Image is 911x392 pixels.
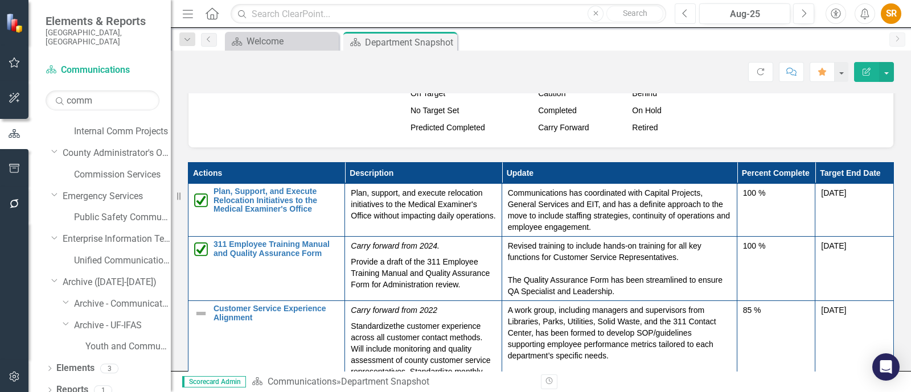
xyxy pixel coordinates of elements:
a: County Administrator's Office [63,147,171,160]
div: 3 [100,364,118,373]
span: Standardize [351,321,393,331]
div: Department Snapshot [341,376,429,387]
img: ClearPoint Strategy [6,13,26,33]
span: No Target Set [411,106,459,115]
span: [DATE] [821,306,846,315]
td: Double-Click to Edit [815,184,894,237]
img: MeasureSuspended.png [623,107,632,116]
img: MeasureCaution.png [529,90,538,99]
p: Provide a draft of the 311 Employee Training Manual and Quality Assurance Form for Administration... [351,254,495,290]
span: Retired [632,123,658,132]
a: Public Safety Communication [74,211,171,224]
button: Search [606,6,663,22]
p: Plan, support, and execute relocation initiatives to the Medical Examiner's Office without impact... [351,187,495,221]
button: SR [881,3,901,24]
td: Double-Click to Edit [345,237,502,301]
a: Communications [46,64,159,77]
td: Double-Click to Edit [815,237,894,301]
a: Enterprise Information Technology [63,233,171,246]
img: Not Defined [194,307,208,320]
td: Double-Click to Edit [502,184,737,237]
span: the customer experience across all customer contact methods. Will include monitoring and quality ... [351,321,490,387]
div: 100 % [743,240,810,251]
a: Commission Services [74,168,171,181]
button: Aug-25 [699,3,790,24]
td: Double-Click to Edit Right Click for Context Menu [188,237,345,301]
em: Carry forward from 2024. [351,241,440,250]
span: On Target [411,89,445,98]
span: Scorecard Admin [182,376,246,387]
span: Predicted Completed [411,123,485,132]
a: Youth and Community Resources [85,340,171,353]
td: Double-Click to Edit Right Click for Context Menu [188,184,345,237]
div: 100 % [743,187,810,199]
a: Welcome [228,34,336,48]
div: Aug-25 [703,7,786,21]
small: [GEOGRAPHIC_DATA], [GEOGRAPHIC_DATA] [46,28,159,47]
a: Archive ([DATE]-[DATE]) [63,276,171,289]
span: On Hold [632,106,661,115]
div: Open Intercom Messenger [872,353,900,381]
img: Sarasota%20Carry%20Forward.png [529,124,538,133]
a: Archive - UF-IFAS [74,319,171,332]
img: NoTargetSet.png [401,107,411,116]
a: Unified Communications [74,254,171,267]
div: » [252,376,532,389]
em: Carry forward from 2022 [351,306,437,315]
span: Caution [538,89,565,98]
span: Search [623,9,647,18]
p: Revised training to include hands-on training for all key functions for Customer Service Represen... [508,240,731,297]
td: Double-Click to Edit [737,184,815,237]
span: Elements & Reports [46,14,159,28]
span: Behind [632,89,657,98]
td: Double-Click to Edit [737,237,815,301]
a: Plan, Support, and Execute Relocation Initiatives to the Medical Examiner's Office [214,187,339,213]
a: Customer Service Experience Alignment [214,304,339,322]
img: Sarasota%20Hourglass%20v2.png [623,124,632,133]
img: Completed [194,242,208,256]
a: Communications [268,376,337,387]
img: MeasureBehind.png [623,90,632,99]
div: 85 % [743,304,810,316]
span: [DATE] [821,188,846,197]
img: Green%20Checkbox%20%20v2.png [529,107,538,116]
img: Completed [194,193,208,207]
input: Search Below... [46,90,159,110]
img: ontarget.png [401,90,411,99]
input: Search ClearPoint... [231,4,666,24]
span: Carry Forward [538,123,589,132]
a: Archive - Communications [74,298,171,311]
div: Welcome [247,34,336,48]
td: Double-Click to Edit [345,184,502,237]
p: A work group, including managers and supervisors from Libraries, Parks, Utilities, Solid Waste, a... [508,304,731,361]
a: Emergency Services [63,190,171,203]
div: Department Snapshot [365,35,454,49]
span: [DATE] [821,241,846,250]
img: Sarasota%20Predicted%20Complete.png [401,124,411,133]
td: Double-Click to Edit [502,237,737,301]
a: 311 Employee Training Manual and Quality Assurance Form [214,240,339,258]
a: Elements [56,362,95,375]
p: Communications has coordinated with Capital Projects, General Services and EIT, and has a definit... [508,187,731,233]
span: Completed [538,106,577,115]
a: Internal Comm Projects [74,125,171,138]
